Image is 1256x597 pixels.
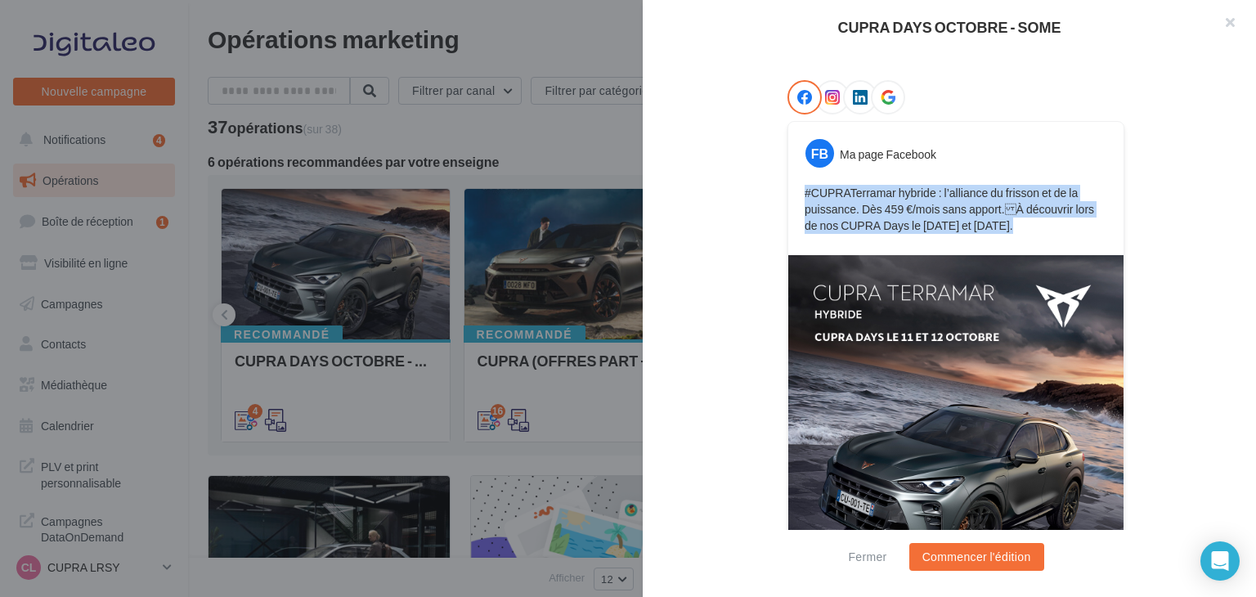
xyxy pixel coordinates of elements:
[1200,541,1240,581] div: Open Intercom Messenger
[909,543,1044,571] button: Commencer l'édition
[669,20,1230,34] div: CUPRA DAYS OCTOBRE - SOME
[841,547,893,567] button: Fermer
[840,146,936,163] div: Ma page Facebook
[805,185,1107,234] p: #CUPRATerramar hybride : l’alliance du frisson et de la puissance. Dès 459 €/mois sans apport. À ...
[805,139,834,168] div: FB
